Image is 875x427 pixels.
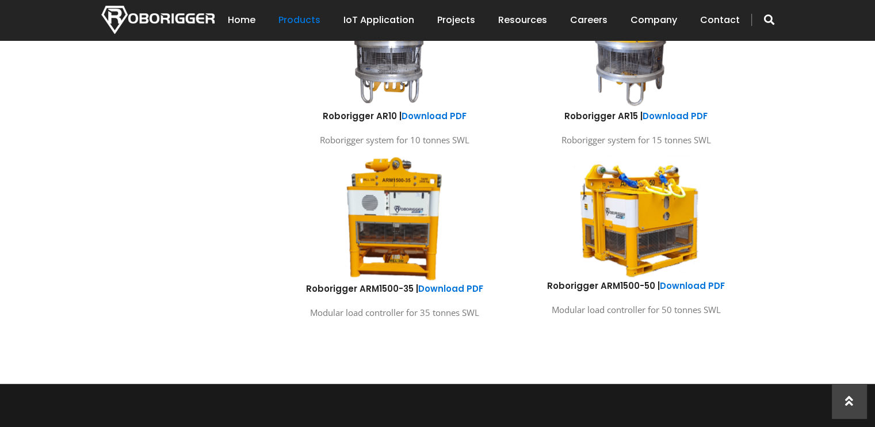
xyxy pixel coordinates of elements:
img: Nortech [101,6,215,34]
a: IoT Application [343,2,414,38]
a: Download PDF [402,110,467,122]
a: Resources [498,2,547,38]
a: Projects [437,2,475,38]
h6: Roborigger AR15 | [524,110,748,122]
a: Careers [570,2,607,38]
a: Home [228,2,255,38]
p: Roborigger system for 10 tonnes SWL [282,132,507,148]
h6: Roborigger ARM1500-50 | [524,280,748,292]
p: Modular load controller for 35 tonnes SWL [282,305,507,321]
a: Download PDF [643,110,708,122]
p: Modular load controller for 50 tonnes SWL [524,302,748,318]
a: Download PDF [660,280,725,292]
h6: Roborigger AR10 | [282,110,507,122]
a: Products [278,2,320,38]
a: Download PDF [418,283,483,295]
h6: Roborigger ARM1500-35 | [282,283,507,295]
a: Company [631,2,677,38]
a: Contact [700,2,740,38]
p: Roborigger system for 15 tonnes SWL [524,132,748,148]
